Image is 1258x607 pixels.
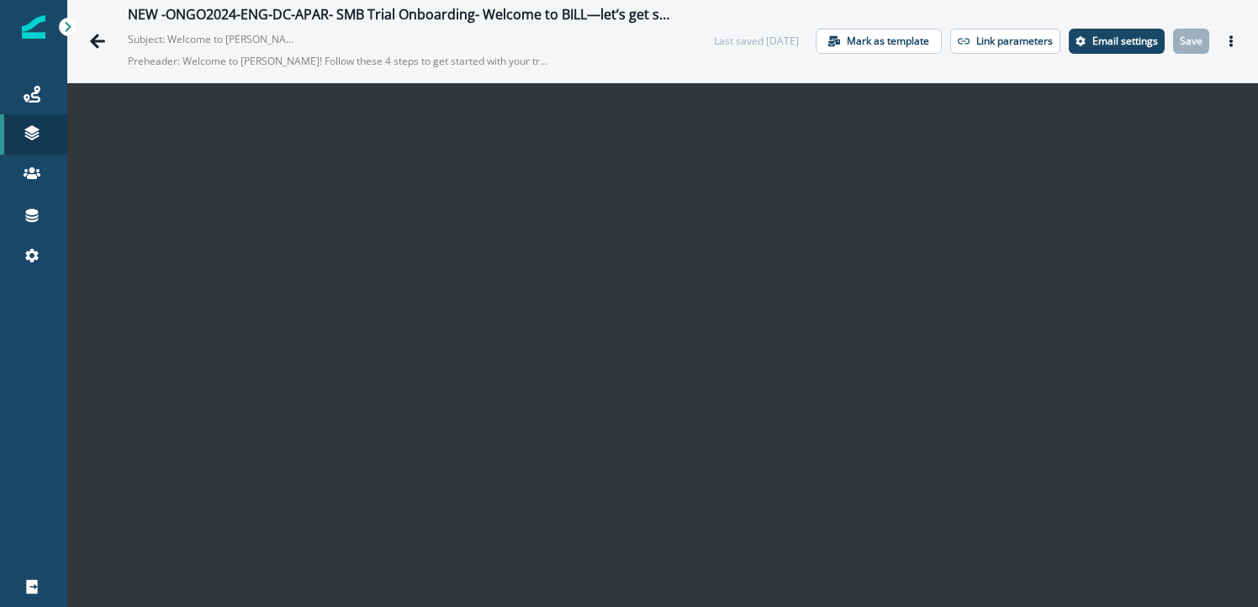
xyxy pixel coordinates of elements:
p: Mark as template [847,35,929,47]
button: Actions [1218,29,1245,54]
img: Inflection [22,15,45,39]
button: Settings [1069,29,1165,54]
p: Link parameters [976,35,1053,47]
div: Last saved [DATE] [714,34,799,49]
p: Email settings [1092,35,1158,47]
button: Go back [81,24,114,58]
p: Preheader: Welcome to [PERSON_NAME]! Follow these 4 steps to get started with your trial. [128,47,548,76]
div: NEW -ONGO2024-ENG-DC-APAR- SMB Trial Onboarding- Welcome to BILL—let’s get started! [128,7,674,25]
button: Save [1173,29,1209,54]
p: Subject: Welcome to [PERSON_NAME]—let’s get started! [128,25,296,47]
button: Link parameters [950,29,1060,54]
button: Mark as template [816,29,942,54]
p: Save [1180,35,1202,47]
